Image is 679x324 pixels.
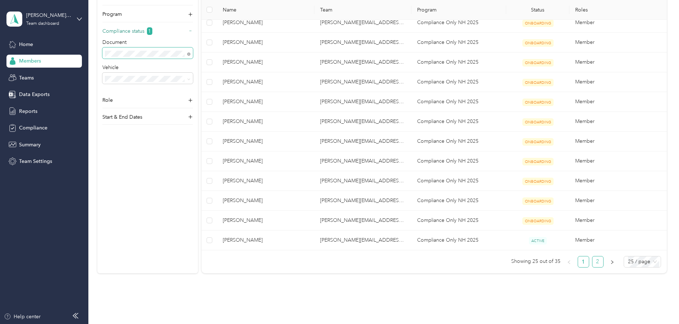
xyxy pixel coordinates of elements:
[314,13,412,33] td: diedre.heath@navenhealth.com
[19,124,47,132] span: Compliance
[511,256,560,267] span: Showing 25 out of 35
[19,57,41,65] span: Members
[569,231,667,250] td: Member
[102,38,193,46] p: Document
[563,256,575,268] button: left
[569,191,667,211] td: Member
[506,92,569,112] td: ONBOARDING
[223,58,309,66] span: [PERSON_NAME]
[217,211,314,231] td: Tena Roberts-Morton
[314,151,412,171] td: diedre.heath@navenhealth.com
[411,151,506,171] td: Compliance Only NH 2025
[147,27,152,35] span: 1
[102,96,113,104] p: Role
[411,13,506,33] td: Compliance Only NH 2025
[567,260,571,264] span: left
[624,256,661,268] div: Page Size
[592,256,603,267] a: 2
[610,260,614,264] span: right
[522,197,554,205] span: ONBOARDING
[506,191,569,211] td: ONBOARDING
[217,151,314,171] td: Shelly Farrow
[19,141,41,149] span: Summary
[26,12,71,19] div: [PERSON_NAME][EMAIL_ADDRESS][PERSON_NAME][DOMAIN_NAME]
[506,72,569,92] td: ONBOARDING
[26,22,59,26] div: Team dashboard
[569,151,667,171] td: Member
[569,132,667,151] td: Member
[506,112,569,132] td: ONBOARDING
[223,7,308,13] span: Name
[102,113,142,121] p: Start & End Dates
[217,191,314,211] td: Cami Zeigler
[102,10,122,18] p: Program
[569,53,667,72] td: Member
[223,197,309,205] span: [PERSON_NAME]
[522,158,554,165] span: ONBOARDING
[506,132,569,151] td: ONBOARDING
[522,59,554,67] span: ONBOARDING
[522,217,554,225] span: ONBOARDING
[223,98,309,106] span: [PERSON_NAME]
[314,171,412,191] td: diedre.heath@navenhealth.com
[639,284,679,324] iframe: Everlance-gr Chat Button Frame
[411,171,506,191] td: Compliance Only NH 2025
[522,178,554,185] span: ONBOARDING
[217,112,314,132] td: Sherry Jacobs
[223,216,309,224] span: [PERSON_NAME]
[314,211,412,231] td: diedre.heath@navenhealth.com
[606,256,618,268] li: Next Page
[506,13,569,33] td: ONBOARDING
[522,79,554,86] span: ONBOARDING
[578,256,589,268] li: 1
[411,112,506,132] td: Compliance Only NH 2025
[19,91,50,98] span: Data Exports
[217,33,314,53] td: Shelly Webb
[411,53,506,72] td: Compliance Only NH 2025
[411,132,506,151] td: Compliance Only NH 2025
[223,38,309,46] span: [PERSON_NAME]
[19,74,34,82] span: Teams
[411,72,506,92] td: Compliance Only NH 2025
[411,33,506,53] td: Compliance Only NH 2025
[569,112,667,132] td: Member
[314,92,412,112] td: diedre.heath@navenhealth.com
[506,33,569,53] td: ONBOARDING
[411,191,506,211] td: Compliance Only NH 2025
[4,313,41,320] button: Help center
[506,53,569,72] td: ONBOARDING
[217,53,314,72] td: Allison Tarnow
[314,112,412,132] td: diedre.heath@navenhealth.com
[102,27,144,35] p: Compliance status
[217,72,314,92] td: Sherry Tindall-Howard
[628,256,657,267] span: 25 / page
[223,137,309,145] span: [PERSON_NAME]
[522,19,554,27] span: ONBOARDING
[217,92,314,112] td: Rhonda Cross
[522,39,554,47] span: ONBOARDING
[217,231,314,250] td: Chadwick Morton
[578,256,589,267] a: 1
[569,92,667,112] td: Member
[314,191,412,211] td: diedre.heath@navenhealth.com
[506,211,569,231] td: ONBOARDING
[314,53,412,72] td: diedre.heath@navenhealth.com
[529,237,547,245] span: ACTIVE
[569,33,667,53] td: Member
[506,171,569,191] td: ONBOARDING
[563,256,575,268] li: Previous Page
[522,138,554,146] span: ONBOARDING
[223,19,309,27] span: [PERSON_NAME]
[19,108,37,115] span: Reports
[569,171,667,191] td: Member
[569,211,667,231] td: Member
[314,72,412,92] td: diedre.heath@navenhealth.com
[102,64,193,71] p: Vehicle
[411,92,506,112] td: Compliance Only NH 2025
[217,171,314,191] td: Kathleen Burek
[19,158,52,165] span: Team Settings
[217,13,314,33] td: Amanda Taylor
[569,13,667,33] td: Member
[606,256,618,268] button: right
